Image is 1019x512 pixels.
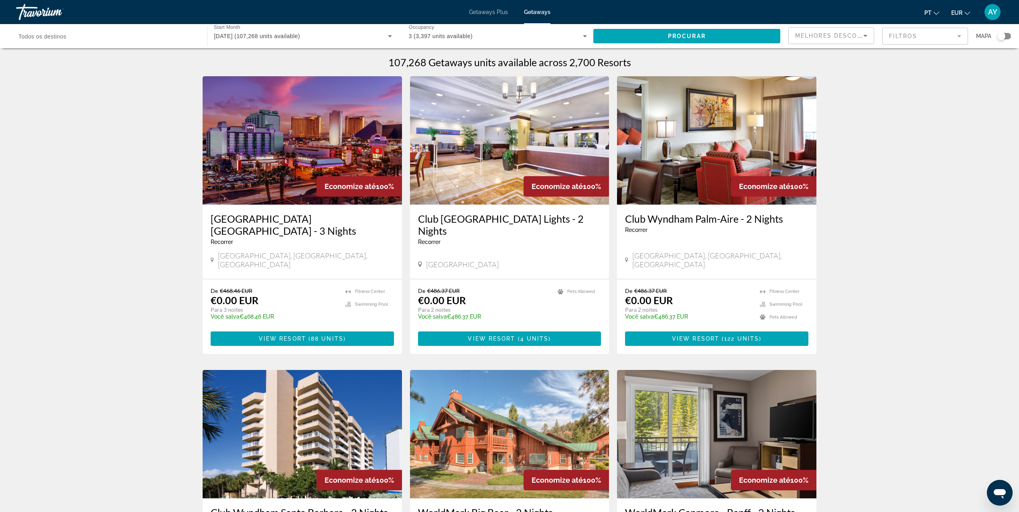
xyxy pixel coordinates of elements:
p: €0.00 EUR [211,294,258,306]
span: Fitness Center [769,289,800,294]
span: Pets Allowed [567,289,595,294]
img: 3875I01X.jpg [617,76,816,205]
div: 100% [731,176,816,197]
span: 3 (3,397 units available) [409,33,473,39]
button: Procurar [593,29,780,43]
span: 4 units [520,335,549,342]
mat-select: Sort by [795,31,867,41]
span: De [418,287,425,294]
button: View Resort(122 units) [625,331,808,346]
span: Recorrer [418,239,440,245]
p: Para 2 noites [418,306,550,313]
span: EUR [951,10,962,16]
div: 100% [731,470,816,490]
span: AY [988,8,997,16]
span: View Resort [468,335,515,342]
img: 4205E01X.jpg [410,370,609,498]
span: Recorrer [625,227,648,233]
img: RM79E01X.jpg [203,76,402,205]
button: View Resort(88 units) [211,331,394,346]
button: Change language [924,7,939,18]
p: €0.00 EUR [418,294,466,306]
span: Melhores descontos [795,33,876,39]
span: Occupancy [409,25,434,30]
button: Change currency [951,7,970,18]
span: [GEOGRAPHIC_DATA], [GEOGRAPHIC_DATA], [GEOGRAPHIC_DATA] [632,251,808,269]
span: Swimming Pool [355,302,388,307]
span: Mapa [976,30,991,42]
span: Recorrer [211,239,233,245]
div: 100% [317,176,402,197]
p: €486.37 EUR [625,313,752,320]
span: €486.37 EUR [634,287,667,294]
a: Travorium [16,2,96,22]
span: ( ) [516,335,551,342]
h1: 107,268 Getaways units available across 2,700 Resorts [388,56,631,68]
span: [GEOGRAPHIC_DATA] [426,260,499,269]
span: pt [924,10,932,16]
span: [GEOGRAPHIC_DATA], [GEOGRAPHIC_DATA], [GEOGRAPHIC_DATA] [218,251,394,269]
span: Você salva [625,313,654,320]
span: Economize até [739,476,790,484]
span: Você salva [211,313,240,320]
span: Economize até [739,182,790,191]
img: 8562O01X.jpg [410,76,609,205]
span: Fitness Center [355,289,385,294]
span: Economize até [325,476,376,484]
p: Para 2 noites [625,306,752,313]
a: [GEOGRAPHIC_DATA] [GEOGRAPHIC_DATA] - 3 Nights [211,213,394,237]
span: View Resort [672,335,719,342]
span: Procurar [668,33,706,39]
span: View Resort [259,335,306,342]
span: Economize até [325,182,376,191]
p: €468.46 EUR [211,313,337,320]
p: Para 3 noites [211,306,337,313]
a: Club Wyndham Palm-Aire - 2 Nights [625,213,808,225]
a: Getaways Plus [469,9,508,15]
span: Economize até [532,476,583,484]
p: €486.37 EUR [418,313,550,320]
img: 3871E01X.jpg [203,370,402,498]
span: ( ) [306,335,346,342]
span: De [211,287,218,294]
span: Todos os destinos [18,33,67,40]
span: 122 units [724,335,759,342]
a: Club [GEOGRAPHIC_DATA] Lights - 2 Nights [418,213,601,237]
span: De [625,287,632,294]
span: Pets Allowed [769,315,797,320]
span: €468.46 EUR [220,287,252,294]
iframe: Botão para abrir a janela de mensagens [987,480,1013,506]
span: Você salva [418,313,447,320]
img: A408I01X.jpg [617,370,816,498]
button: Filter [882,27,968,45]
button: View Resort(4 units) [418,331,601,346]
button: User Menu [982,4,1003,20]
span: Start Month [214,25,240,30]
span: Swimming Pool [769,302,802,307]
div: 100% [524,470,609,490]
span: 88 units [311,335,343,342]
span: €486.37 EUR [427,287,460,294]
p: €0.00 EUR [625,294,673,306]
div: 100% [317,470,402,490]
a: Getaways [524,9,550,15]
span: Economize até [532,182,583,191]
div: 100% [524,176,609,197]
span: [DATE] (107,268 units available) [214,33,300,39]
span: ( ) [719,335,761,342]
